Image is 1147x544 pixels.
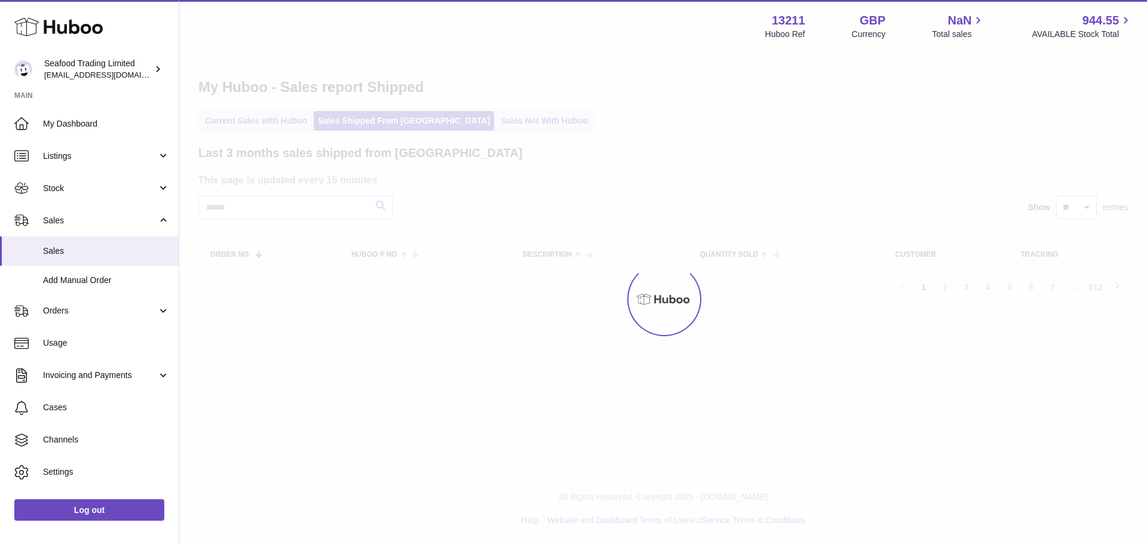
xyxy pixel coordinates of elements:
[1082,13,1119,29] span: 944.55
[947,13,971,29] span: NaN
[43,337,170,349] span: Usage
[43,118,170,130] span: My Dashboard
[1032,29,1133,40] span: AVAILABLE Stock Total
[43,402,170,413] span: Cases
[765,29,805,40] div: Huboo Ref
[43,370,157,381] span: Invoicing and Payments
[1032,13,1133,40] a: 944.55 AVAILABLE Stock Total
[14,499,164,521] a: Log out
[43,183,157,194] span: Stock
[43,305,157,316] span: Orders
[43,275,170,286] span: Add Manual Order
[43,245,170,257] span: Sales
[44,58,152,81] div: Seafood Trading Limited
[43,150,157,162] span: Listings
[14,60,32,78] img: internalAdmin-13211@internal.huboo.com
[932,13,985,40] a: NaN Total sales
[44,70,176,79] span: [EMAIL_ADDRESS][DOMAIN_NAME]
[852,29,886,40] div: Currency
[43,215,157,226] span: Sales
[43,434,170,445] span: Channels
[860,13,885,29] strong: GBP
[43,466,170,478] span: Settings
[932,29,985,40] span: Total sales
[772,13,805,29] strong: 13211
